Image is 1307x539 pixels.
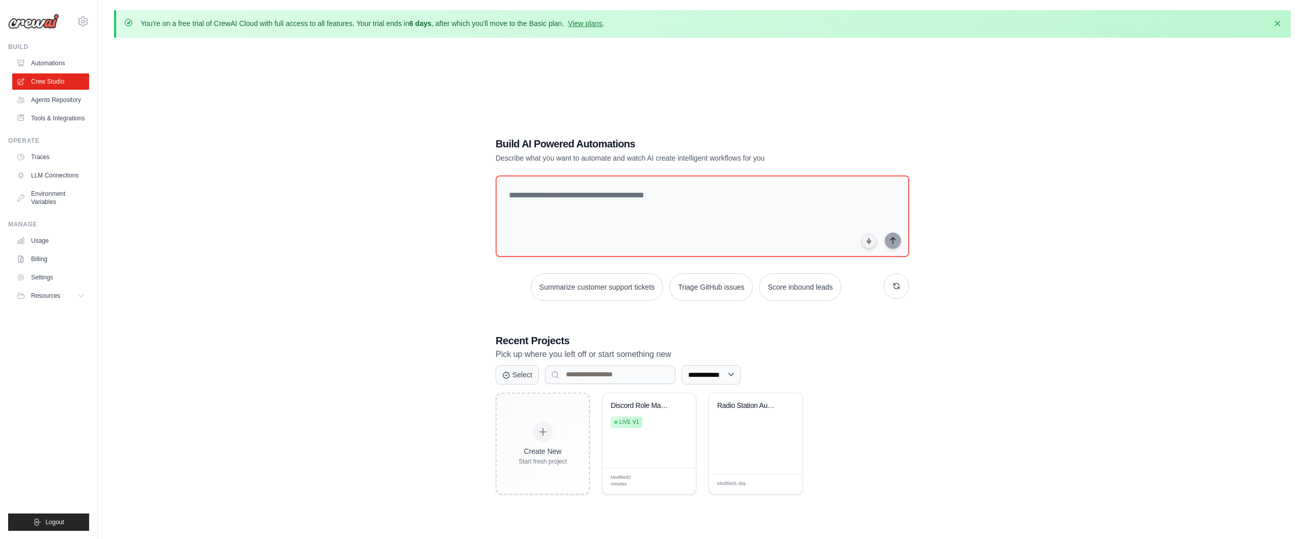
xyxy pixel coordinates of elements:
button: Logout [8,514,89,531]
button: Summarize customer support tickets [531,273,663,301]
div: Manage [8,220,89,228]
button: Get new suggestions [884,273,909,299]
a: Environment Variables [12,186,89,210]
h1: Build AI Powered Automations [496,137,838,151]
span: Edit [778,480,787,488]
img: Logo [8,14,59,29]
span: Logout [45,518,64,526]
div: Build [8,43,89,51]
p: You're on a free trial of CrewAI Cloud with full access to all features. Your trial ends in , aft... [141,18,605,29]
a: Billing [12,251,89,267]
div: Start fresh project [519,457,567,466]
a: LLM Connections [12,167,89,184]
a: Settings [12,269,89,286]
button: Triage GitHub issues [669,273,753,301]
div: Discord Role Management - Interactive Role Assignment [611,401,672,410]
strong: 6 days [409,19,431,28]
a: View plans [568,19,602,28]
span: Resources [31,292,60,300]
a: Usage [12,233,89,249]
button: Score inbound leads [759,273,841,301]
button: Select [496,365,539,384]
span: Edit [672,477,680,485]
h3: Recent Projects [496,333,909,348]
a: Agents Repository [12,92,89,108]
span: Live v1 [619,418,639,426]
a: Tools & Integrations [12,110,89,126]
span: Manage [642,477,661,485]
p: Describe what you want to automate and watch AI create intelligent workflows for you [496,153,838,163]
div: Create New [519,446,567,456]
span: Modified 3 minutes [611,474,642,488]
div: Operate [8,137,89,145]
button: Click to speak your automation idea [861,234,877,249]
a: Crew Studio [12,73,89,90]
a: Traces [12,149,89,165]
div: Manage deployment [642,477,668,485]
p: Pick up where you left off or start something new [496,348,909,361]
button: Resources [12,288,89,304]
a: Automations [12,55,89,71]
span: Modified 1 day [717,480,746,487]
div: Radio Station Audio Processing Pipeline [717,401,779,410]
